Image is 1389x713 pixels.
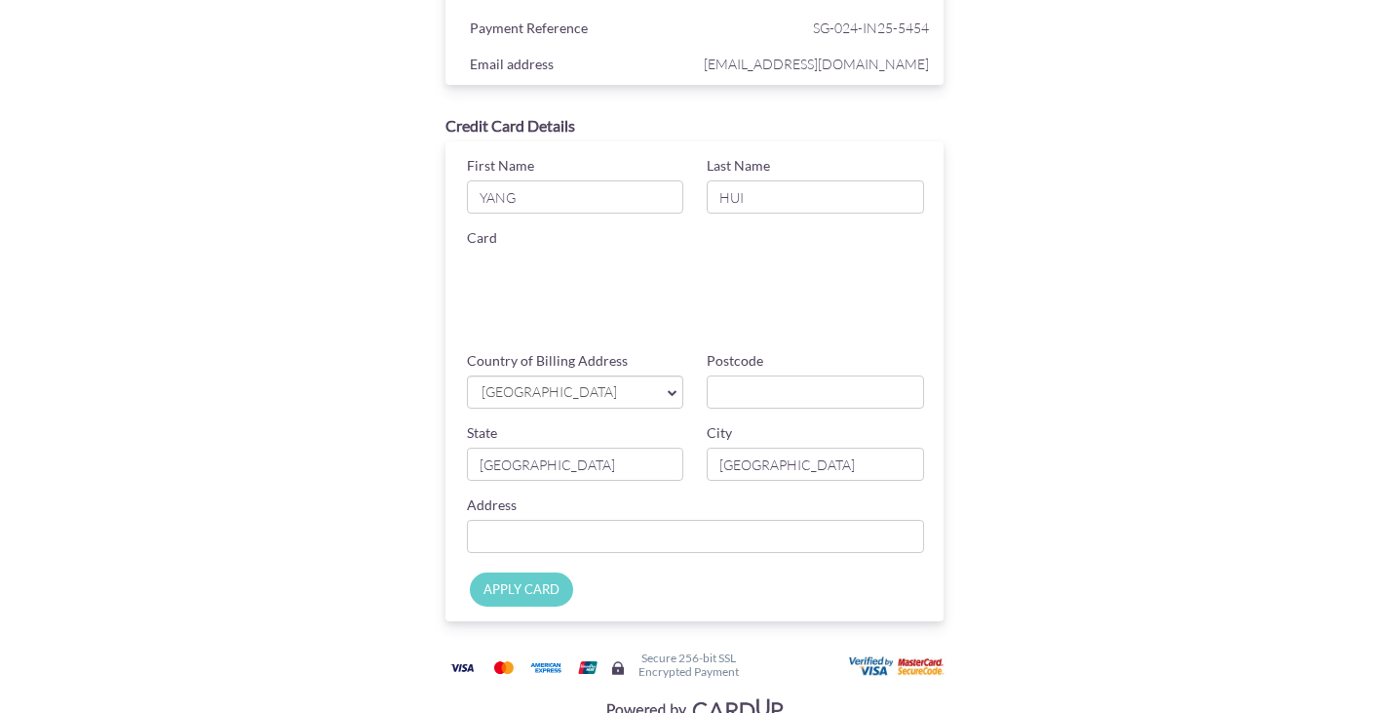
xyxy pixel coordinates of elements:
div: Payment Reference [455,16,700,45]
a: [GEOGRAPHIC_DATA] [467,376,684,409]
div: Email address [455,52,700,81]
input: APPLY CARD [470,573,573,607]
img: Visa [443,655,482,680]
iframe: Secure card number input frame [467,253,928,288]
label: City [707,423,732,443]
label: Country of Billing Address [467,351,628,371]
img: Mastercard [484,655,523,680]
img: Secure lock [610,660,626,676]
label: Address [467,495,517,515]
img: User card [849,656,946,678]
span: [EMAIL_ADDRESS][DOMAIN_NAME] [699,52,929,76]
label: Last Name [707,156,770,176]
label: First Name [467,156,534,176]
span: SG-024-IN25-5454 [699,16,929,40]
span: [GEOGRAPHIC_DATA] [480,382,652,403]
div: Credit Card Details [445,115,945,138]
h6: Secure 256-bit SSL Encrypted Payment [638,652,739,677]
img: Union Pay [568,655,607,680]
label: Postcode [707,351,763,371]
label: State [467,423,497,443]
label: Card [467,228,497,248]
img: American Express [526,655,565,680]
iframe: Secure card expiration date input frame [467,308,688,343]
iframe: Secure card security code input frame [711,308,932,343]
